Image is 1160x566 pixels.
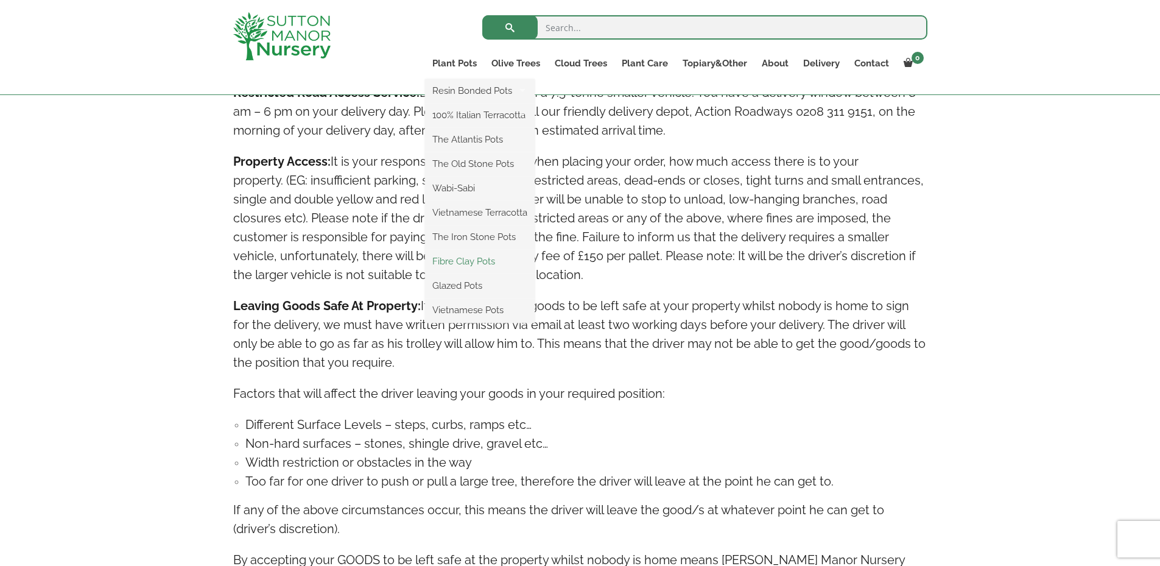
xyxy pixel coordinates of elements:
img: logo [233,12,331,60]
input: Search... [482,15,927,40]
h4: It is your responsibility to inform us when placing your order, how much access there is to your ... [233,152,927,285]
a: Plant Pots [425,55,484,72]
a: Fibre Clay Pots [425,252,535,271]
span: 0 [912,52,924,64]
a: 100% Italian Terracotta [425,106,535,124]
a: Vietnamese Terracotta [425,203,535,222]
a: Wabi-Sabi [425,179,535,197]
a: Delivery [796,55,847,72]
a: About [754,55,796,72]
h4: Non-hard surfaces – stones, shingle drive, gravel etc… [245,434,927,453]
a: Contact [847,55,896,72]
a: Glazed Pots [425,277,535,295]
a: The Atlantis Pots [425,130,535,149]
strong: Leaving Goods Safe At Property: [233,299,421,313]
a: Resin Bonded Pots [425,82,535,100]
h4: Too far for one driver to push or pull a large tree, therefore the driver will leave at the point... [245,472,927,491]
h4: Different Surface Levels – steps, curbs, ramps etc… [245,416,927,434]
h4: If any of the above circumstances occur, this means the driver will leave the good/s at whatever ... [233,501,927,539]
strong: Property Access: [233,154,331,169]
h4: If you wish for your goods to be left safe at your property whilst nobody is home to sign for the... [233,297,927,372]
a: The Iron Stone Pots [425,228,535,246]
a: Topiary&Other [675,55,754,72]
a: Olive Trees [484,55,547,72]
h4: Width restriction or obstacles in the way [245,453,927,472]
a: 0 [896,55,927,72]
a: Plant Care [614,55,675,72]
a: Cloud Trees [547,55,614,72]
a: The Old Stone Pots [425,155,535,173]
a: Vietnamese Pots [425,301,535,319]
h4: Delivery will arrive on a 7.5-tonne smaller vehicle. You have a delivery window between 8 am – 6 ... [233,83,927,140]
h4: Factors that will affect the driver leaving your goods in your required position: [233,384,927,403]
